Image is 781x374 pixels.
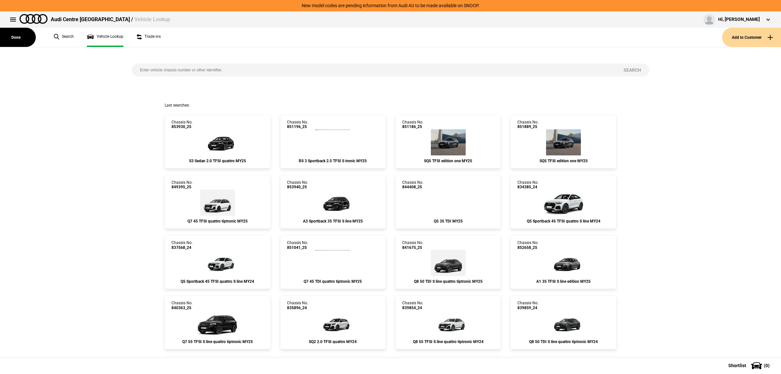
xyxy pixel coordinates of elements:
[402,120,423,129] div: Chassis No.
[287,124,308,129] span: 851196_25
[517,339,609,344] div: Q8 50 TDI S line quattro tiptronic MY24
[315,129,350,155] img: Audi_8YFRWY_25_QH_Z9Z9_5MB_64U_(Nadin:_5MB_64U_C48)_ext.png
[541,190,587,216] img: Audi_FYTC3Y_24_EI_2Y2Y_4ZD_(Nadin:_4ZD_6FJ_C50_WQS)_ext.png
[287,240,308,250] div: Chassis No.
[402,159,494,163] div: SQ5 TFSI edition one MY25
[200,190,235,216] img: Audi_4MQAI1_25_MP_2Y2Y_3FU_WA9_PAH_F72_(Nadin:_3FU_C93_F72_PAH_WA9)_ext.png
[517,159,609,163] div: SQ5 TFSI edition one MY25
[287,339,379,344] div: SQ2 2.0 TFSI quattro MY24
[429,310,468,336] img: Audi_4MT0X2_24_EI_2Y2Y_MP_PAH_3S2_(Nadin:_3S2_6FJ_C87_PAH_YJZ)_ext.png
[517,245,539,250] span: 852658_25
[287,185,308,189] span: 853940_25
[51,16,170,23] div: Audi Centre [GEOGRAPHIC_DATA] /
[287,180,308,190] div: Chassis No.
[722,28,781,47] button: Add to Customer
[54,28,74,47] a: Search
[287,159,379,163] div: RS 3 Sportback 2.5 TFSI S tronic MY25
[719,357,781,374] button: Shortlist(0)
[517,301,539,310] div: Chassis No.
[402,219,494,223] div: Q5 35 TDI MY25
[87,28,123,47] a: Vehicle Lookup
[171,339,263,344] div: Q7 55 TFSI S line quattro tiptronic MY25
[171,180,193,190] div: Chassis No.
[171,185,193,189] span: 849395_25
[171,120,193,129] div: Chassis No.
[517,120,539,129] div: Chassis No.
[402,185,423,189] span: 844408_25
[402,180,423,190] div: Chassis No.
[171,301,193,310] div: Chassis No.
[517,219,609,223] div: Q5 Sportback 45 TFSI quattro S line MY24
[171,306,193,310] span: 840363_25
[517,180,539,190] div: Chassis No.
[287,245,308,250] span: 851041_25
[402,301,423,310] div: Chassis No.
[198,129,237,155] img: Audi_8YMS5Y_25_EI_0E0E_6FA_C2T_0P6_4ZP_WXD_PYH_4GF_PG6_(Nadin:_0P6_4GF_4ZP_6FA_C2T_C56_PG6_PYH_S7...
[313,310,352,336] img: Audi_GAGS3Y_24_EI_Z9Z9_PAI_U80_3FB_(Nadin:_3FB_C42_PAI_U80)_ext.png
[517,185,539,189] span: 834385_24
[517,279,609,284] div: A1 35 TFSI S line edition MY25
[287,306,308,310] span: 835896_24
[134,16,170,22] span: Vehicle Lookup
[136,28,161,47] a: Trade ins
[315,250,350,276] img: Audi_4MQAB2_25_MP_0E0E_3FU_WA9_PAH_F72_(Nadin:_3FU_C95_F72_PAH_WA9)_ext.png
[402,279,494,284] div: Q8 50 TDI S line quattro tiptronic MY25
[287,120,308,129] div: Chassis No.
[132,64,615,77] input: Enter vehicle chassis number or other identifier.
[615,64,649,77] button: Search
[431,129,466,155] img: Audi_GUBS5Y_25LE_GX_6Y6Y_PAH_6FJ_53D_(Nadin:_53D_6FJ_C56_PAH)_ext.png
[171,245,193,250] span: 837568_24
[431,250,466,276] img: Audi_4MT0N2_25_EI_6Y6Y_PAH_3S2_6FJ_(Nadin:_3S2_6FJ_C90_PAH)_ext.png
[402,339,494,344] div: Q8 55 TFSI S line quattro tiptronic MY24
[764,363,770,368] span: ( 0 )
[171,159,263,163] div: S3 Sedan 2.0 TFSI quattro MY25
[517,240,539,250] div: Chassis No.
[517,124,539,129] span: 851889_25
[402,245,423,250] span: 841675_25
[198,250,237,276] img: Audi_FYTC3Y_24_EI_2Y2Y_4ZD_QQ2_45I_WXE_6FJ_WQS_PX6_X8C_(Nadin:_45I_4ZD_6FJ_C50_PX6_QQ2_WQS_WXE)_e...
[287,301,308,310] div: Chassis No.
[171,240,193,250] div: Chassis No.
[718,16,760,23] div: Hi, [PERSON_NAME]
[728,363,746,368] span: Shortlist
[313,190,352,216] img: Audi_8YFCYG_25_EI_0E0E_WBX_3L5_WXC_WXC-1_PWL_PY5_PYY_U35_(Nadin:_3L5_C56_PWL_PY5_PYY_U35_WBX_WXC)...
[546,129,581,155] img: Audi_GUBS5Y_25LE_GX_6Y6Y_PAH_6FJ_53D_(Nadin:_53D_6FJ_C56_PAH)_ext.png
[20,14,48,24] img: audi.png
[402,306,423,310] span: 839854_24
[171,124,193,129] span: 853930_25
[402,240,423,250] div: Chassis No.
[544,310,583,336] img: Audi_4MT0N2_24_EI_6Y6Y_MP_PAH_3S2_(Nadin:_3S2_6FJ_C87_PAH_YJZ)_ext.png
[194,310,240,336] img: Audi_4MQCX2_25_EI_0E0E_MP_WC7_(Nadin:_54K_C90_PAH_S37_S9S_WC7)_ext.png
[165,103,190,108] span: Last searches:
[517,306,539,310] span: 839859_24
[287,279,379,284] div: Q7 45 TDI quattro tiptronic MY25
[402,124,423,129] span: 851186_25
[544,250,583,276] img: Audi_GBACHG_25_ZV_Z70E_PS1_WA9_WBX_6H4_PX2_2Z7_6FB_C5Q_N2T_(Nadin:_2Z7_6FB_6H4_C43_C5Q_N2T_PS1_PX...
[287,219,379,223] div: A3 Sportback 35 TFSI S line MY25
[171,219,263,223] div: Q7 45 TFSI quattro tiptronic MY25
[171,279,263,284] div: Q5 Sportback 45 TFSI quattro S line MY24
